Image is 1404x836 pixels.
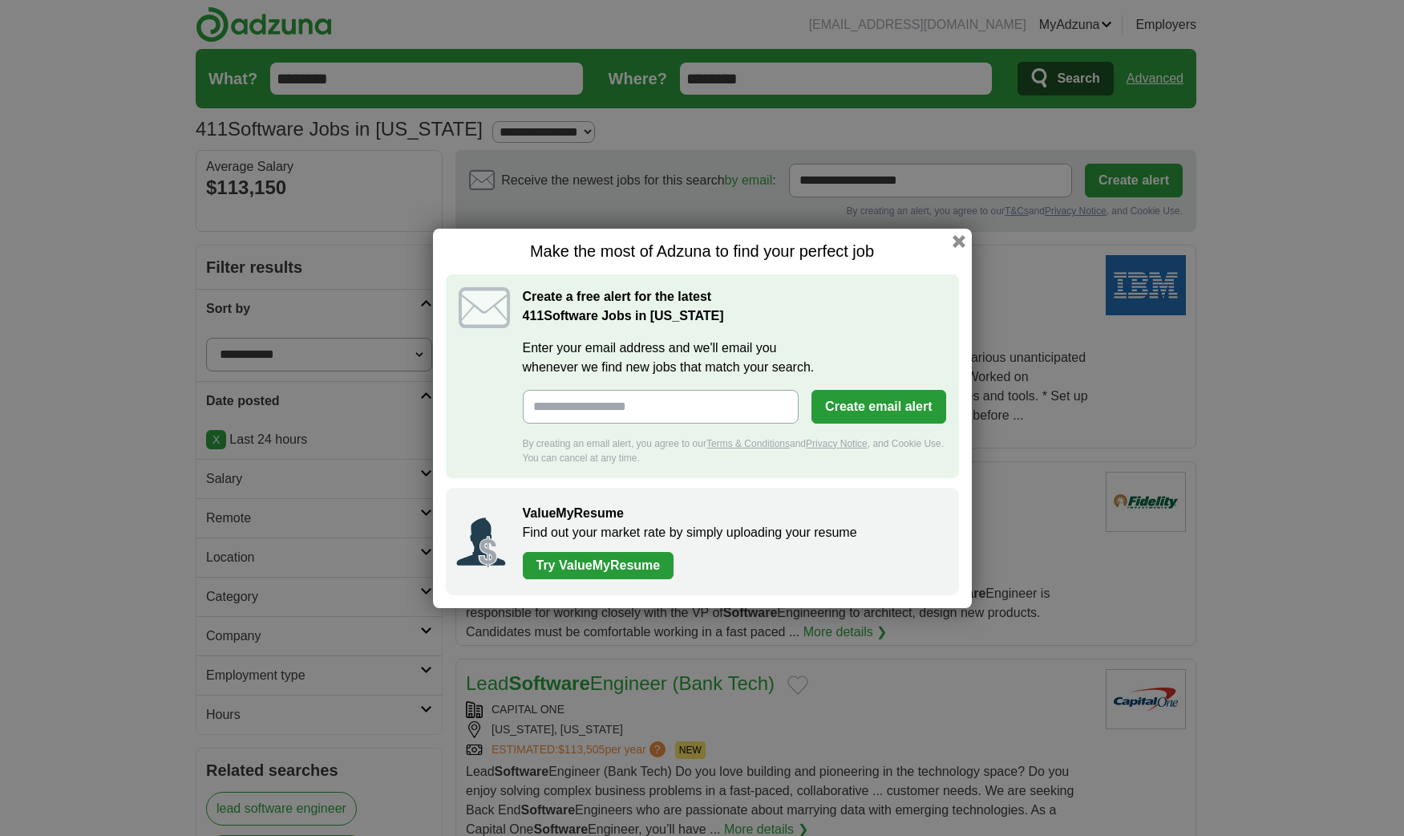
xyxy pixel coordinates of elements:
[811,390,945,424] button: Create email alert
[523,309,724,323] strong: Software Jobs in [US_STATE]
[806,438,868,449] a: Privacy Notice
[523,552,674,579] a: Try ValueMyResume
[523,436,946,465] div: By creating an email alert, you agree to our and , and Cookie Use. You can cancel at any time.
[706,438,790,449] a: Terms & Conditions
[446,241,959,262] h1: Make the most of Adzuna to find your perfect job
[523,504,943,523] h2: ValueMyResume
[459,287,510,328] img: icon_email.svg
[523,306,544,326] span: 411
[523,523,943,542] p: Find out your market rate by simply uploading your resume
[523,287,946,326] h2: Create a free alert for the latest
[523,339,946,377] label: Enter your email address and we'll email you whenever we find new jobs that match your search.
